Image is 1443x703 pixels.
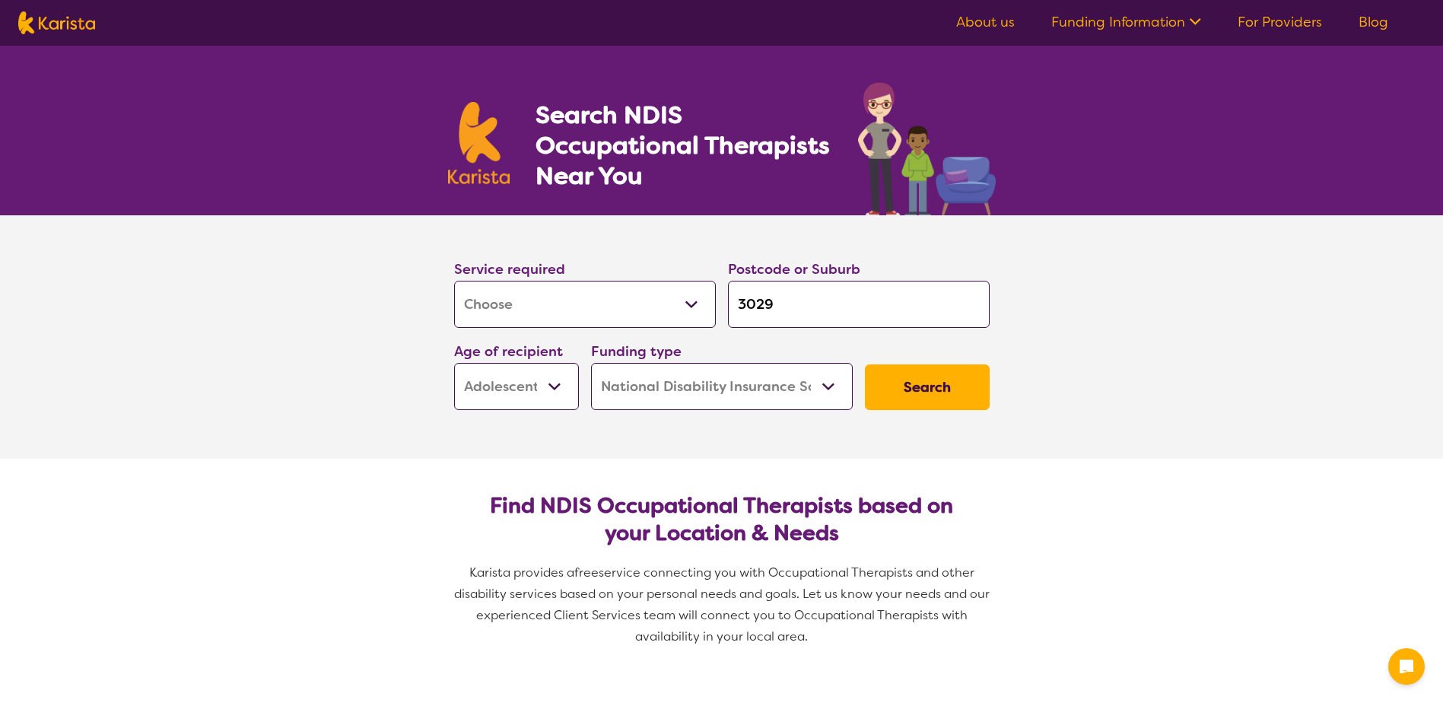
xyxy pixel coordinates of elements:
[591,342,682,361] label: Funding type
[454,260,565,278] label: Service required
[858,82,996,215] img: occupational-therapy
[18,11,95,34] img: Karista logo
[574,565,599,581] span: free
[1238,13,1322,31] a: For Providers
[1359,13,1388,31] a: Blog
[1051,13,1201,31] a: Funding Information
[448,102,510,184] img: Karista logo
[454,342,563,361] label: Age of recipient
[728,260,860,278] label: Postcode or Suburb
[728,281,990,328] input: Type
[536,100,831,191] h1: Search NDIS Occupational Therapists Near You
[469,565,574,581] span: Karista provides a
[454,565,993,644] span: service connecting you with Occupational Therapists and other disability services based on your p...
[956,13,1015,31] a: About us
[466,492,977,547] h2: Find NDIS Occupational Therapists based on your Location & Needs
[865,364,990,410] button: Search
